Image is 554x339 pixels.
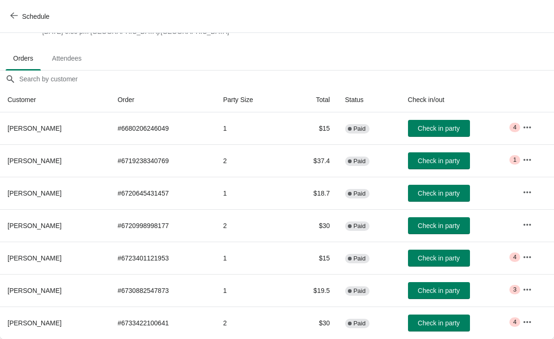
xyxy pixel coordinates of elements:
td: $30 [287,209,338,242]
th: Party Size [215,87,287,112]
span: [PERSON_NAME] [8,157,62,165]
td: 1 [215,112,287,144]
span: Check in party [418,222,460,229]
th: Total [287,87,338,112]
button: Check in party [408,315,470,331]
td: 1 [215,242,287,274]
button: Check in party [408,217,470,234]
button: Check in party [408,282,470,299]
span: Schedule [22,13,49,20]
button: Check in party [408,120,470,137]
span: [PERSON_NAME] [8,254,62,262]
span: Paid [354,158,366,165]
span: Check in party [418,189,460,197]
td: # 6719238340769 [110,144,215,177]
span: Paid [354,190,366,197]
span: Check in party [418,319,460,327]
span: Orders [6,50,41,67]
th: Order [110,87,215,112]
td: 2 [215,307,287,339]
span: [PERSON_NAME] [8,189,62,197]
span: Paid [354,125,366,133]
td: $19.5 [287,274,338,307]
td: $37.4 [287,144,338,177]
th: Check in/out [400,87,516,112]
span: Paid [354,255,366,262]
td: # 6723401121953 [110,242,215,274]
span: [PERSON_NAME] [8,287,62,294]
th: Status [338,87,400,112]
span: Paid [354,222,366,230]
input: Search by customer [19,71,554,87]
td: 1 [215,274,287,307]
span: [PERSON_NAME] [8,125,62,132]
td: $18.7 [287,177,338,209]
span: Check in party [418,125,460,132]
td: $15 [287,242,338,274]
td: 2 [215,209,287,242]
span: 1 [513,156,516,164]
span: Check in party [418,157,460,165]
span: [PERSON_NAME] [8,319,62,327]
span: 3 [513,286,516,293]
span: Attendees [45,50,89,67]
td: # 6720645431457 [110,177,215,209]
button: Check in party [408,152,470,169]
td: # 6730882547873 [110,274,215,307]
span: Paid [354,320,366,327]
span: Check in party [418,254,460,262]
span: 4 [513,253,516,261]
button: Check in party [408,185,470,202]
button: Schedule [5,8,57,25]
span: 4 [513,124,516,131]
td: 1 [215,177,287,209]
span: 4 [513,318,516,326]
td: # 6680206246049 [110,112,215,144]
button: Check in party [408,250,470,267]
td: # 6720998998177 [110,209,215,242]
span: [PERSON_NAME] [8,222,62,229]
td: $30 [287,307,338,339]
td: $15 [287,112,338,144]
td: # 6733422100641 [110,307,215,339]
span: Paid [354,287,366,295]
td: 2 [215,144,287,177]
span: Check in party [418,287,460,294]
